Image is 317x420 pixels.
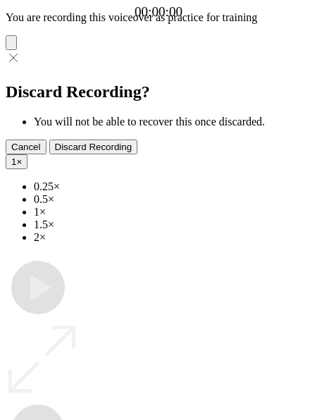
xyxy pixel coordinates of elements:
h2: Discard Recording? [6,82,311,101]
p: You are recording this voiceover as practice for training [6,11,311,24]
li: 0.25× [34,180,311,193]
li: 0.5× [34,193,311,206]
span: 1 [11,156,16,167]
li: 1× [34,206,311,218]
button: Cancel [6,140,46,154]
button: Discard Recording [49,140,138,154]
li: You will not be able to recover this once discarded. [34,116,311,128]
button: 1× [6,154,27,169]
a: 00:00:00 [135,4,182,20]
li: 1.5× [34,218,311,231]
li: 2× [34,231,311,244]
